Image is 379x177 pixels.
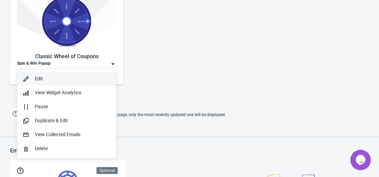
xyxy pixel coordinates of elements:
[35,90,81,95] span: View Widget Analytics
[35,75,111,82] div: Edit
[24,109,226,120] span: If two Widgets are enabled and targeting the same page, only the most recently updated one will b...
[17,114,116,128] button: Duplicate & Edit
[17,86,116,100] button: View Widget Analytics
[110,61,116,67] img: dropdown.png
[17,72,116,86] button: Edit
[35,131,111,138] div: View Collected Emails
[350,150,372,170] iframe: chat widget
[17,52,116,61] div: Classic Wheel of Coupons
[17,142,116,156] button: Delete
[35,103,111,110] div: Pause
[17,61,50,67] div: Spin & Win Popup
[35,145,111,152] div: Delete
[17,100,116,114] button: Pause
[17,128,116,142] button: View Collected Emails
[97,167,118,174] div: Optional
[10,109,20,119] img: help.png
[35,117,111,124] div: Duplicate & Edit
